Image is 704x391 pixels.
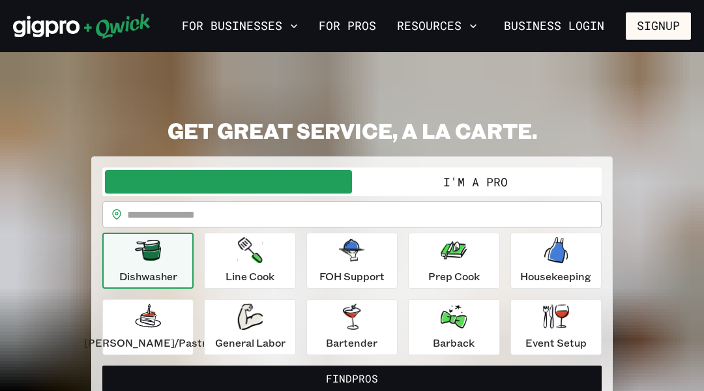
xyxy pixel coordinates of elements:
[119,268,177,284] p: Dishwasher
[520,268,591,284] p: Housekeeping
[510,299,602,355] button: Event Setup
[408,299,499,355] button: Barback
[226,268,274,284] p: Line Cook
[525,335,587,351] p: Event Setup
[510,233,602,289] button: Housekeeping
[433,335,475,351] p: Barback
[204,233,295,289] button: Line Cook
[408,233,499,289] button: Prep Cook
[91,117,613,143] h2: GET GREAT SERVICE, A LA CARTE.
[352,170,599,194] button: I'm a Pro
[306,299,398,355] button: Bartender
[102,299,194,355] button: [PERSON_NAME]/Pastry
[319,268,385,284] p: FOH Support
[306,233,398,289] button: FOH Support
[204,299,295,355] button: General Labor
[84,335,212,351] p: [PERSON_NAME]/Pastry
[326,335,377,351] p: Bartender
[215,335,286,351] p: General Labor
[314,15,381,37] a: For Pros
[102,233,194,289] button: Dishwasher
[493,12,615,40] a: Business Login
[392,15,482,37] button: Resources
[626,12,691,40] button: Signup
[105,170,352,194] button: I'm a Business
[177,15,303,37] button: For Businesses
[428,268,480,284] p: Prep Cook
